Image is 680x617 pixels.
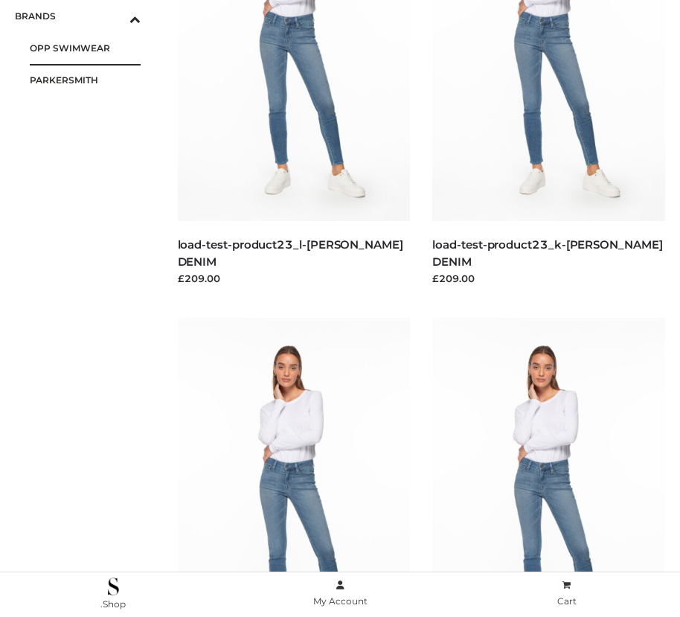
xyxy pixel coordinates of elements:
[432,271,665,286] div: £209.00
[30,32,141,64] a: OPP SWIMWEAR
[432,237,662,269] a: load-test-product23_k-[PERSON_NAME] DENIM
[30,39,141,57] span: OPP SWIMWEAR
[178,237,403,269] a: load-test-product23_l-[PERSON_NAME] DENIM
[453,577,680,610] a: Cart
[557,595,577,607] span: Cart
[100,598,126,610] span: .Shop
[30,64,141,96] a: PARKERSMITH
[15,7,141,25] span: BRANDS
[178,271,411,286] div: £209.00
[227,577,454,610] a: My Account
[313,595,368,607] span: My Account
[30,71,141,89] span: PARKERSMITH
[108,578,119,595] img: .Shop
